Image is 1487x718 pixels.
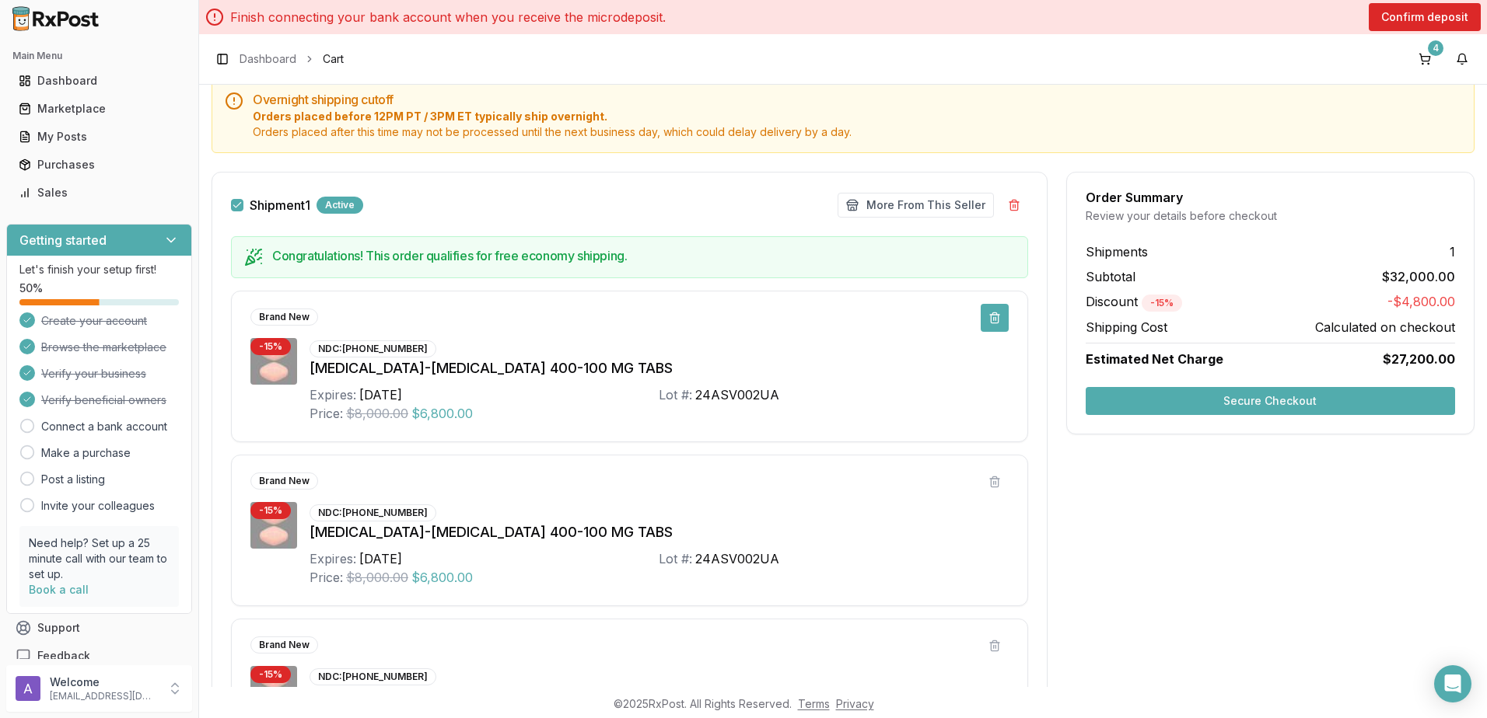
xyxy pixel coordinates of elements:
button: More From This Seller [838,193,994,218]
div: Price: [310,568,343,587]
p: Let's finish your setup first! [19,262,179,277]
div: 24ASV002UA [695,385,779,404]
a: Connect a bank account [41,419,167,434]
div: - 15 % [250,666,291,683]
span: Verify your business [41,366,146,382]
button: My Posts [6,124,192,149]
span: 50 % [19,281,43,296]
div: [MEDICAL_DATA]-[MEDICAL_DATA] 400-100 MG TABS [310,685,1009,707]
span: Orders placed after this time may not be processed until the next business day, which could delay... [253,124,1461,140]
div: [MEDICAL_DATA]-[MEDICAL_DATA] 400-100 MG TABS [310,357,1009,379]
span: $32,000.00 [1382,267,1455,286]
div: Active [317,197,363,214]
div: 4 [1428,40,1443,56]
div: [DATE] [359,549,402,568]
p: Finish connecting your bank account when you receive the microdeposit. [230,8,666,26]
div: Dashboard [19,73,180,89]
a: Sales [12,179,186,207]
a: Dashboard [12,67,186,95]
nav: breadcrumb [240,51,344,67]
button: Secure Checkout [1086,387,1455,415]
span: Create your account [41,313,147,329]
div: Brand New [250,308,318,326]
span: Orders placed before 12PM PT / 3PM ET typically ship overnight. [253,109,1461,124]
a: Terms [798,697,830,710]
h2: Main Menu [12,50,186,62]
a: Post a listing [41,472,105,487]
a: Marketplace [12,95,186,123]
div: My Posts [19,129,180,145]
a: Purchases [12,151,186,179]
span: Shipments [1086,242,1148,261]
span: Verify beneficial owners [41,392,166,408]
div: Order Summary [1086,191,1455,204]
div: Expires: [310,385,356,404]
img: User avatar [16,676,40,701]
a: Privacy [836,697,874,710]
div: NDC: [PHONE_NUMBER] [310,504,436,521]
div: Price: [310,404,343,423]
span: $27,200.00 [1383,350,1455,368]
button: Marketplace [6,96,192,121]
button: Feedback [6,642,192,670]
img: RxPost Logo [6,6,106,31]
span: Discount [1086,294,1182,309]
div: Expires: [310,549,356,568]
div: 24ASV002UA [695,549,779,568]
div: Brand New [250,472,318,490]
span: $6,800.00 [411,404,473,423]
button: Sales [6,180,192,205]
div: NDC: [PHONE_NUMBER] [310,340,436,357]
h3: Getting started [19,231,107,249]
span: Calculated on checkout [1315,318,1455,336]
div: Open Intercom Messenger [1434,665,1471,702]
p: Welcome [50,674,158,690]
span: $8,000.00 [346,568,408,587]
div: Brand New [250,636,318,654]
p: Need help? Set up a 25 minute call with our team to set up. [29,535,170,582]
div: Purchases [19,157,180,173]
span: Feedback [37,648,90,664]
a: Invite your colleagues [41,498,155,514]
a: Make a purchase [41,445,131,461]
span: $6,800.00 [411,568,473,587]
button: 4 [1412,47,1437,71]
img: Sofosbuvir-Velpatasvir 400-100 MG TABS [250,502,297,549]
div: Marketplace [19,101,180,117]
a: Dashboard [240,51,296,67]
img: Sofosbuvir-Velpatasvir 400-100 MG TABS [250,338,297,385]
span: Cart [323,51,344,67]
span: Browse the marketplace [41,340,166,355]
div: - 15 % [1142,295,1182,312]
div: [MEDICAL_DATA]-[MEDICAL_DATA] 400-100 MG TABS [310,521,1009,543]
div: Review your details before checkout [1086,208,1455,224]
span: Shipping Cost [1086,318,1167,336]
div: Lot #: [659,385,692,404]
div: NDC: [PHONE_NUMBER] [310,668,436,685]
div: [DATE] [359,385,402,404]
span: Estimated Net Charge [1086,351,1223,367]
span: -$4,800.00 [1387,292,1455,312]
span: 1 [1450,242,1455,261]
div: - 15 % [250,338,291,355]
p: [EMAIL_ADDRESS][DOMAIN_NAME] [50,690,158,702]
span: Subtotal [1086,267,1135,286]
div: - 15 % [250,502,291,519]
h5: Overnight shipping cutoff [253,93,1461,106]
h5: Congratulations! This order qualifies for free economy shipping. [272,249,1015,262]
button: Support [6,614,192,642]
button: Dashboard [6,68,192,93]
a: Book a call [29,583,89,596]
label: Shipment 1 [250,199,310,211]
a: My Posts [12,123,186,151]
button: Confirm deposit [1369,3,1481,31]
div: Sales [19,185,180,200]
button: Purchases [6,152,192,177]
span: $8,000.00 [346,404,408,423]
div: Lot #: [659,549,692,568]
